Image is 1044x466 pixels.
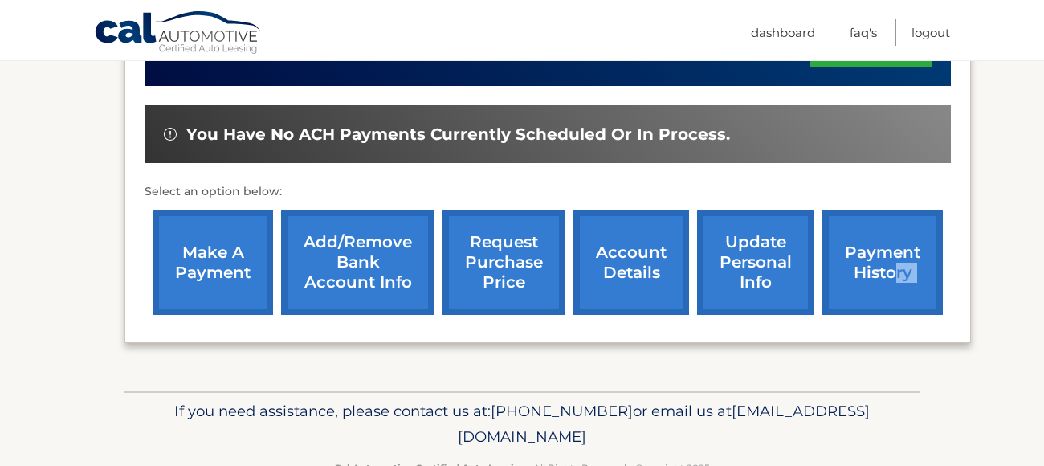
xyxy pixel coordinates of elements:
span: [PHONE_NUMBER] [491,402,633,420]
p: If you need assistance, please contact us at: or email us at [135,399,909,450]
span: You have no ACH payments currently scheduled or in process. [186,125,730,145]
a: payment history [822,210,943,315]
a: FAQ's [850,19,877,46]
a: account details [573,210,689,315]
img: alert-white.svg [164,128,177,141]
a: update personal info [697,210,814,315]
a: Cal Automotive [94,10,263,57]
a: Dashboard [751,19,815,46]
a: Add/Remove bank account info [281,210,434,315]
p: Select an option below: [145,182,951,202]
span: [EMAIL_ADDRESS][DOMAIN_NAME] [458,402,870,446]
a: make a payment [153,210,273,315]
a: request purchase price [442,210,565,315]
a: Logout [911,19,950,46]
